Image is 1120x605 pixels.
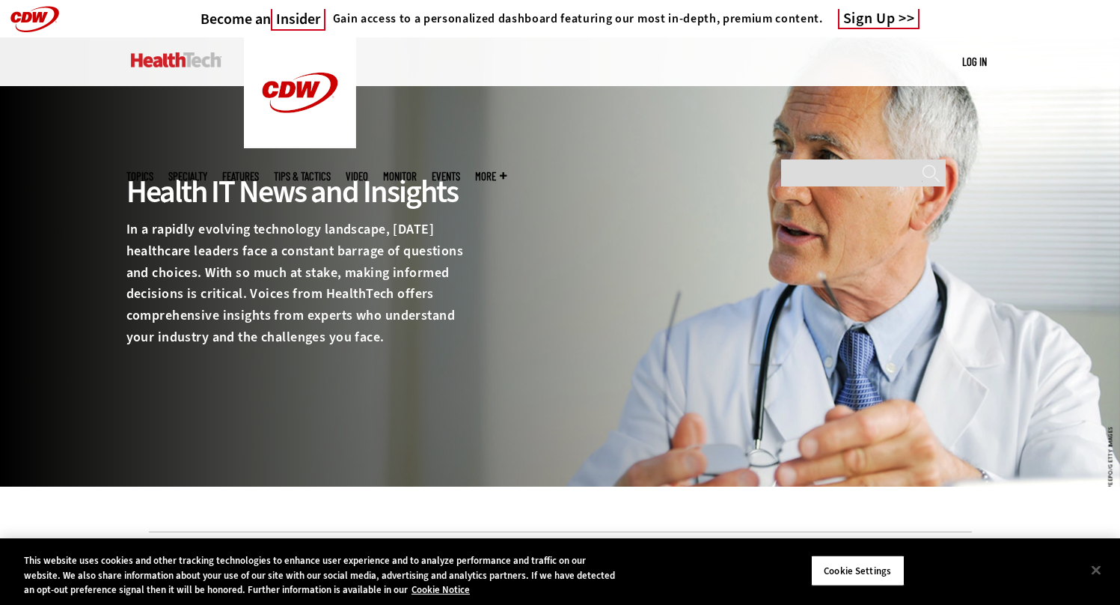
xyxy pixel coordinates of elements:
div: Health IT News and Insights [126,171,474,212]
span: Insider [271,9,325,31]
a: Video [346,171,368,182]
span: More [475,171,507,182]
span: Topics [126,171,153,182]
a: More information about your privacy [411,583,470,596]
a: Become anInsider [201,10,325,28]
button: Close [1080,553,1113,586]
a: Features [222,171,259,182]
img: Home [131,52,221,67]
a: MonITor [383,171,417,182]
img: Home [244,37,356,148]
button: Cookie Settings [811,555,905,586]
a: Sign Up [838,9,920,29]
a: Gain access to a personalized dashboard featuring our most in-depth, premium content. [325,11,823,26]
a: CDW [244,136,356,152]
a: Log in [962,55,987,68]
div: This website uses cookies and other tracking technologies to enhance user experience and to analy... [24,553,616,598]
h4: Gain access to a personalized dashboard featuring our most in-depth, premium content. [333,11,823,26]
h3: Become an [201,10,325,28]
div: User menu [962,54,987,70]
a: Tips & Tactics [274,171,331,182]
p: In a rapidly evolving technology landscape, [DATE] healthcare leaders face a constant barrage of ... [126,219,474,348]
span: Specialty [168,171,207,182]
a: Events [432,171,460,182]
